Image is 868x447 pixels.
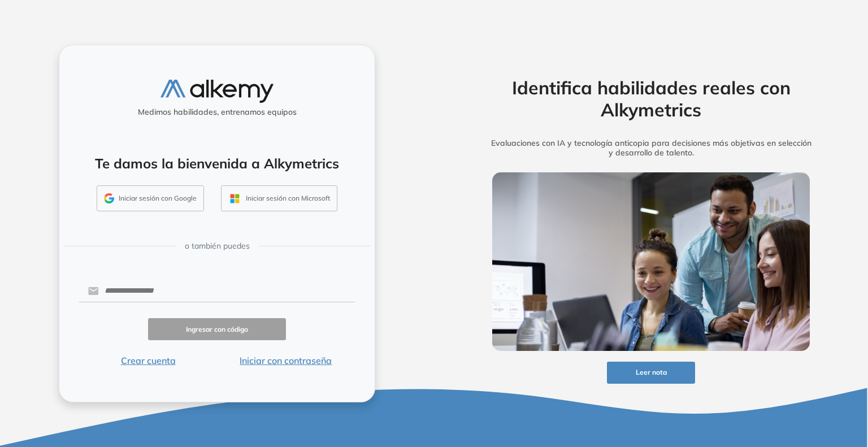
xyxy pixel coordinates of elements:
[475,77,827,120] h2: Identifica habilidades reales con Alkymetrics
[74,155,360,172] h4: Te damos la bienvenida a Alkymetrics
[104,193,114,203] img: GMAIL_ICON
[79,354,217,367] button: Crear cuenta
[221,185,337,211] button: Iniciar sesión con Microsoft
[148,318,286,340] button: Ingresar con código
[97,185,204,211] button: Iniciar sesión con Google
[607,362,695,384] button: Leer nota
[228,192,241,205] img: OUTLOOK_ICON
[185,240,250,252] span: o también puedes
[475,138,827,158] h5: Evaluaciones con IA y tecnología anticopia para decisiones más objetivas en selección y desarroll...
[160,80,274,103] img: logo-alkemy
[492,172,810,351] img: img-more-info
[217,354,355,367] button: Iniciar con contraseña
[64,107,370,117] h5: Medimos habilidades, entrenamos equipos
